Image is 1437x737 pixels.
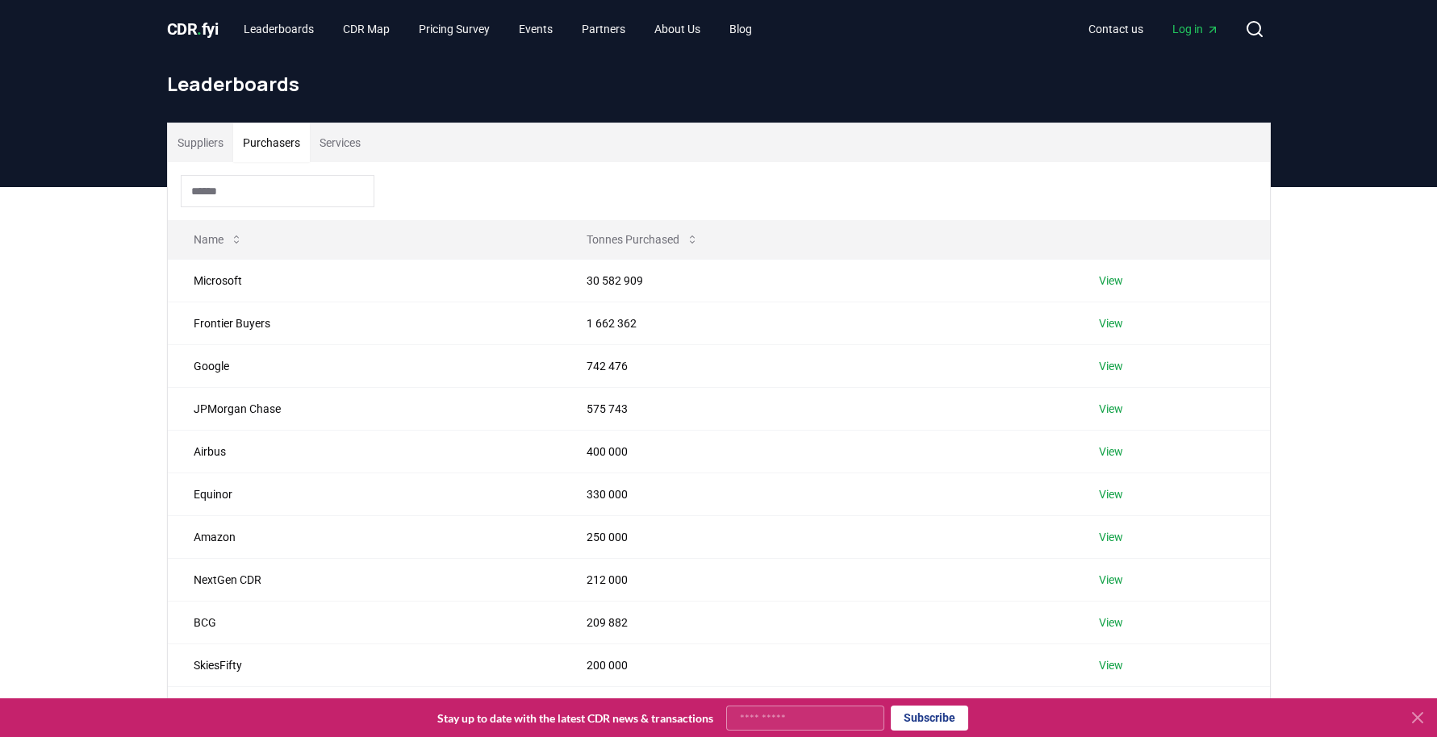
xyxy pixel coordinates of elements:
[716,15,765,44] a: Blog
[1099,273,1123,289] a: View
[1172,21,1219,37] span: Log in
[168,558,562,601] td: NextGen CDR
[561,601,1073,643] td: 209 882
[231,15,327,44] a: Leaderboards
[168,123,233,162] button: Suppliers
[561,558,1073,601] td: 212 000
[168,643,562,686] td: SkiesFifty
[1076,15,1156,44] a: Contact us
[310,123,370,162] button: Services
[168,302,562,344] td: Frontier Buyers
[561,643,1073,686] td: 200 000
[168,515,562,558] td: Amazon
[561,515,1073,558] td: 250 000
[168,259,562,302] td: Microsoft
[641,15,713,44] a: About Us
[406,15,503,44] a: Pricing Survey
[168,601,562,643] td: BCG
[1099,614,1123,631] a: View
[1099,401,1123,417] a: View
[231,15,765,44] nav: Main
[168,344,562,387] td: Google
[574,223,712,256] button: Tonnes Purchased
[330,15,403,44] a: CDR Map
[181,223,256,256] button: Name
[561,473,1073,515] td: 330 000
[167,18,219,40] a: CDR.fyi
[168,387,562,430] td: JPMorgan Chase
[233,123,310,162] button: Purchasers
[1076,15,1232,44] nav: Main
[561,344,1073,387] td: 742 476
[1099,657,1123,673] a: View
[168,473,562,515] td: Equinor
[167,19,219,39] span: CDR fyi
[1099,315,1123,331] a: View
[561,302,1073,344] td: 1 662 362
[168,430,562,473] td: Airbus
[569,15,638,44] a: Partners
[561,387,1073,430] td: 575 743
[1099,529,1123,545] a: View
[1099,572,1123,588] a: View
[1099,486,1123,502] a: View
[1099,443,1123,460] a: View
[1159,15,1232,44] a: Log in
[197,19,202,39] span: .
[561,259,1073,302] td: 30 582 909
[506,15,566,44] a: Events
[1099,358,1123,374] a: View
[167,71,1271,97] h1: Leaderboards
[561,430,1073,473] td: 400 000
